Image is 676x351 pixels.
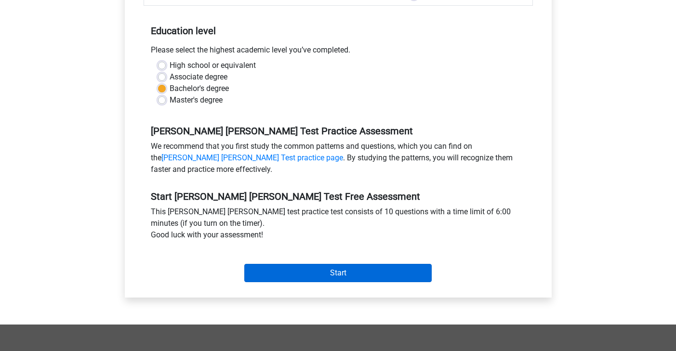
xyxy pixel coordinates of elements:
a: [PERSON_NAME] [PERSON_NAME] Test practice page [161,153,343,162]
div: This [PERSON_NAME] [PERSON_NAME] test practice test consists of 10 questions with a time limit of... [144,206,533,245]
input: Start [244,264,432,282]
label: High school or equivalent [170,60,256,71]
h5: [PERSON_NAME] [PERSON_NAME] Test Practice Assessment [151,125,526,137]
label: Master's degree [170,94,223,106]
div: Please select the highest academic level you’ve completed. [144,44,533,60]
div: We recommend that you first study the common patterns and questions, which you can find on the . ... [144,141,533,179]
h5: Education level [151,21,526,40]
label: Bachelor's degree [170,83,229,94]
label: Associate degree [170,71,227,83]
h5: Start [PERSON_NAME] [PERSON_NAME] Test Free Assessment [151,191,526,202]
